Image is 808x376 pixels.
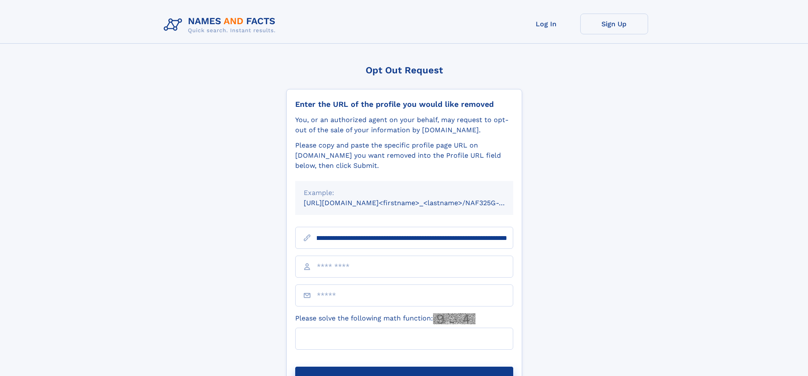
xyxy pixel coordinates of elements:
[295,140,513,171] div: Please copy and paste the specific profile page URL on [DOMAIN_NAME] you want removed into the Pr...
[295,115,513,135] div: You, or an authorized agent on your behalf, may request to opt-out of the sale of your informatio...
[286,65,522,75] div: Opt Out Request
[160,14,282,36] img: Logo Names and Facts
[295,313,475,324] label: Please solve the following math function:
[580,14,648,34] a: Sign Up
[295,100,513,109] div: Enter the URL of the profile you would like removed
[304,188,505,198] div: Example:
[512,14,580,34] a: Log In
[304,199,529,207] small: [URL][DOMAIN_NAME]<firstname>_<lastname>/NAF325G-xxxxxxxx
